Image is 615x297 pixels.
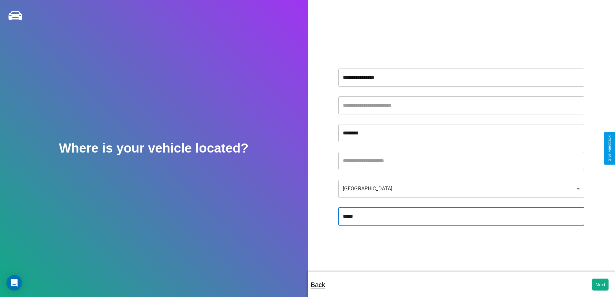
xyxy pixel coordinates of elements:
[338,180,584,198] div: [GEOGRAPHIC_DATA]
[592,279,609,291] button: Next
[6,275,22,291] div: Open Intercom Messenger
[59,141,249,155] h2: Where is your vehicle located?
[311,279,325,291] p: Back
[607,135,612,162] div: Give Feedback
